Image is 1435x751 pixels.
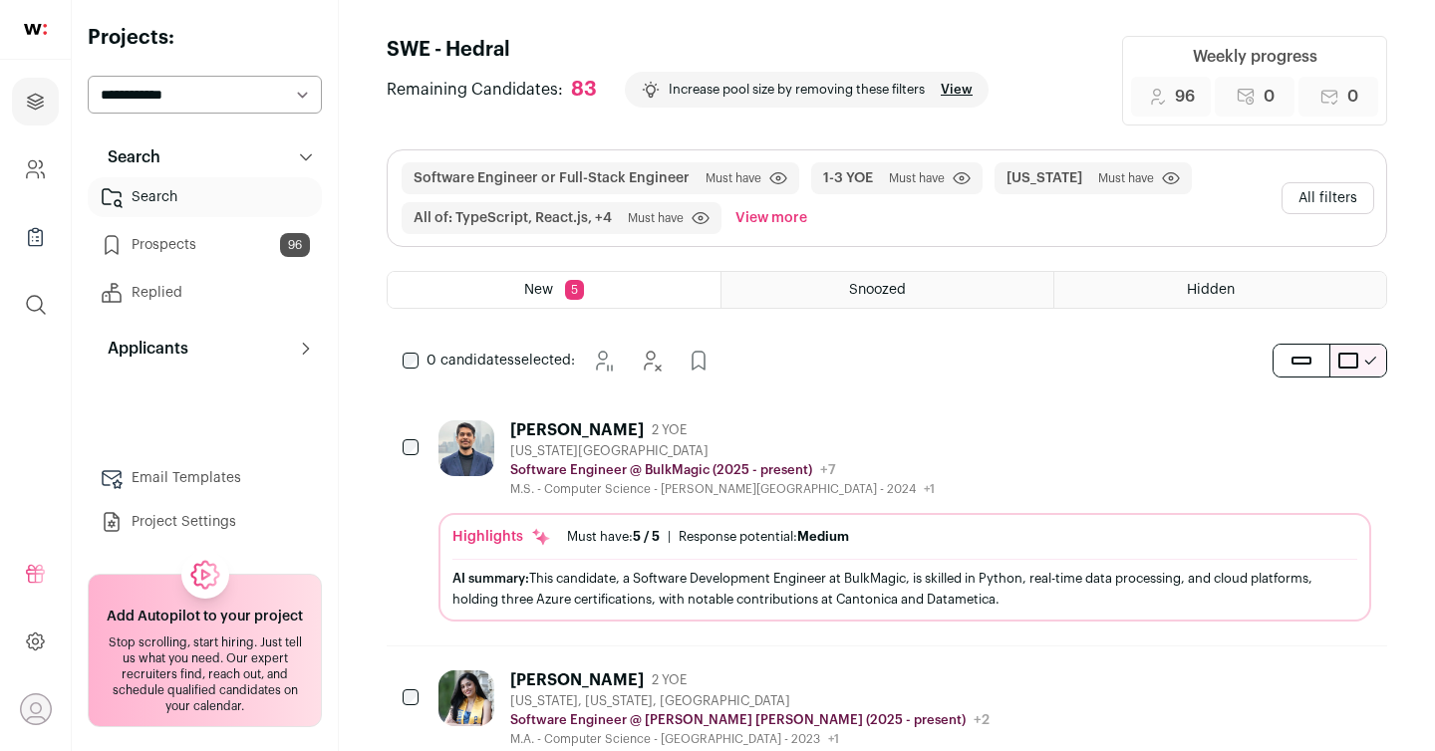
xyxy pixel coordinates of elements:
span: Snoozed [849,283,906,297]
a: View [941,82,973,98]
span: +1 [828,733,839,745]
div: 83 [571,78,597,103]
div: Must have: [567,529,660,545]
div: Response potential: [679,529,849,545]
img: 0962e5ea1538197f04a1fdd047d15cf7ecf9dddf454007af37a42bb54619331d.jpg [438,420,494,476]
span: Must have [889,170,945,186]
span: AI summary: [452,572,529,585]
span: Hidden [1187,283,1235,297]
a: Project Settings [88,502,322,542]
button: 1-3 YOE [823,168,873,188]
div: [PERSON_NAME] [510,420,644,440]
span: Medium [797,530,849,543]
a: Replied [88,273,322,313]
span: 96 [280,233,310,257]
a: Prospects96 [88,225,322,265]
span: New [524,283,553,297]
span: +7 [820,463,836,477]
span: selected: [427,351,575,371]
h2: Add Autopilot to your project [107,607,303,626]
span: +1 [924,483,935,495]
span: 2 YOE [652,422,687,438]
div: [US_STATE][GEOGRAPHIC_DATA] [510,443,935,459]
div: This candidate, a Software Development Engineer at BulkMagic, is skilled in Python, real-time dat... [452,568,1357,610]
button: [US_STATE] [1006,168,1082,188]
p: Software Engineer @ [PERSON_NAME] [PERSON_NAME] (2025 - present) [510,712,966,728]
button: Software Engineer or Full-Stack Engineer [414,168,690,188]
span: 0 candidates [427,354,514,368]
ul: | [567,529,849,545]
a: Company and ATS Settings [12,145,59,193]
span: 0 [1264,85,1275,109]
button: Search [88,137,322,177]
a: Company Lists [12,213,59,261]
span: 96 [1175,85,1195,109]
a: Search [88,177,322,217]
div: Stop scrolling, start hiring. Just tell us what you need. Our expert recruiters find, reach out, ... [101,634,309,714]
div: Highlights [452,527,551,547]
p: Software Engineer @ BulkMagic (2025 - present) [510,462,812,478]
p: Search [96,145,160,169]
h2: Projects: [88,24,322,52]
button: Applicants [88,329,322,369]
span: +2 [974,713,990,727]
div: [PERSON_NAME] [510,670,644,690]
button: View more [731,202,811,234]
span: 5 [565,280,584,300]
span: Must have [1098,170,1154,186]
div: Weekly progress [1193,45,1317,69]
span: 2 YOE [652,672,687,688]
p: Applicants [96,337,188,361]
a: Email Templates [88,458,322,498]
div: M.A. - Computer Science - [GEOGRAPHIC_DATA] - 2023 [510,731,990,747]
a: Snoozed [721,272,1053,308]
img: dea2e49c27a8076a974a4c47a45a79f7a5412487f3eb036d289c374a810031ce.jpg [438,670,494,726]
button: Open dropdown [20,693,52,725]
h1: SWE - Hedral [387,36,989,64]
span: 0 [1347,85,1358,109]
span: Remaining Candidates: [387,78,563,102]
button: All of: TypeScript, React.js, +4 [414,208,612,228]
div: M.S. - Computer Science - [PERSON_NAME][GEOGRAPHIC_DATA] - 2024 [510,481,935,497]
span: Must have [706,170,761,186]
a: Add Autopilot to your project Stop scrolling, start hiring. Just tell us what you need. Our exper... [88,574,322,727]
button: All filters [1282,182,1374,214]
div: [US_STATE], [US_STATE], [GEOGRAPHIC_DATA] [510,693,990,709]
a: [PERSON_NAME] 2 YOE [US_STATE][GEOGRAPHIC_DATA] Software Engineer @ BulkMagic (2025 - present) +7... [438,420,1371,622]
a: Projects [12,78,59,125]
img: wellfound-shorthand-0d5821cbd27db2630d0214b213865d53afaa358527fdda9d0ea32b1df1b89c2c.svg [24,24,47,35]
p: Increase pool size by removing these filters [669,82,925,98]
a: Hidden [1054,272,1386,308]
span: Must have [628,210,684,226]
span: 5 / 5 [633,530,660,543]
